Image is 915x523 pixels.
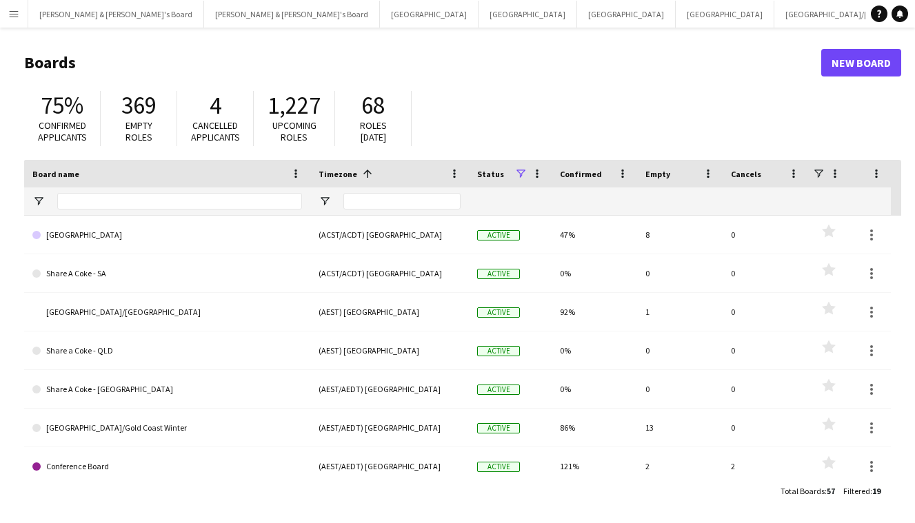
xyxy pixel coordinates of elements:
div: (AEST/AEDT) [GEOGRAPHIC_DATA] [310,447,469,485]
div: (AEST) [GEOGRAPHIC_DATA] [310,331,469,369]
span: Total Boards [781,486,825,496]
span: Active [477,423,520,433]
span: Roles [DATE] [360,119,387,143]
div: 0 [723,331,808,369]
a: [GEOGRAPHIC_DATA]/[GEOGRAPHIC_DATA] [32,293,302,331]
span: Upcoming roles [272,119,316,143]
div: 47% [552,216,637,254]
div: 2 [637,447,723,485]
button: [PERSON_NAME] & [PERSON_NAME]'s Board [204,1,380,28]
div: : [781,478,835,504]
a: Conference Board [32,447,302,486]
a: Share a Coke - QLD [32,331,302,370]
button: [GEOGRAPHIC_DATA] [577,1,676,28]
span: Cancelled applicants [191,119,240,143]
div: 0 [637,331,723,369]
span: Confirmed applicants [38,119,87,143]
span: Active [477,462,520,472]
span: Active [477,307,520,318]
div: (ACST/ACDT) [GEOGRAPHIC_DATA] [310,254,469,292]
div: 86% [552,409,637,447]
a: Share A Coke - [GEOGRAPHIC_DATA] [32,370,302,409]
span: 68 [361,90,385,121]
div: 0 [723,370,808,408]
div: : [843,478,881,504]
div: 2 [723,447,808,485]
div: 0% [552,370,637,408]
button: [PERSON_NAME] & [PERSON_NAME]'s Board [28,1,204,28]
span: Status [477,169,504,179]
a: Share A Coke - SA [32,254,302,293]
span: Empty roles [125,119,152,143]
div: 1 [637,293,723,331]
button: [GEOGRAPHIC_DATA] [380,1,479,28]
span: Cancels [731,169,761,179]
input: Timezone Filter Input [343,193,461,209]
div: 0 [637,370,723,408]
div: (AEST) [GEOGRAPHIC_DATA] [310,293,469,331]
div: 0 [723,254,808,292]
span: Active [477,269,520,279]
span: 75% [41,90,83,121]
span: Empty [645,169,670,179]
input: Board name Filter Input [57,193,302,209]
div: 0 [723,216,808,254]
button: Open Filter Menu [319,195,331,207]
button: [GEOGRAPHIC_DATA] [676,1,774,28]
div: 0 [723,409,808,447]
span: 1,227 [268,90,321,121]
h1: Boards [24,52,821,73]
div: 0% [552,254,637,292]
span: Timezone [319,169,357,179]
span: Active [477,346,520,356]
div: (AEST/AEDT) [GEOGRAPHIC_DATA] [310,409,469,447]
div: 8 [637,216,723,254]
span: 369 [121,90,157,121]
button: [GEOGRAPHIC_DATA] [479,1,577,28]
div: 121% [552,447,637,485]
div: 92% [552,293,637,331]
span: 4 [210,90,221,121]
a: New Board [821,49,901,76]
div: (AEST/AEDT) [GEOGRAPHIC_DATA] [310,370,469,408]
span: 57 [827,486,835,496]
span: Filtered [843,486,870,496]
span: Active [477,230,520,240]
span: Confirmed [560,169,602,179]
div: 13 [637,409,723,447]
button: Open Filter Menu [32,195,45,207]
span: Active [477,384,520,395]
a: [GEOGRAPHIC_DATA] [32,216,302,254]
div: 0% [552,331,637,369]
span: 19 [872,486,881,496]
span: Board name [32,169,79,179]
div: (ACST/ACDT) [GEOGRAPHIC_DATA] [310,216,469,254]
div: 0 [637,254,723,292]
div: 0 [723,293,808,331]
a: [GEOGRAPHIC_DATA]/Gold Coast Winter [32,409,302,447]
